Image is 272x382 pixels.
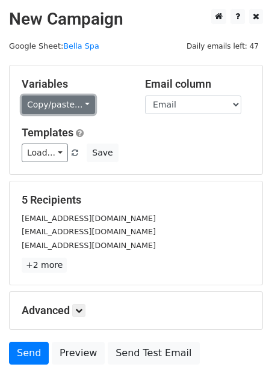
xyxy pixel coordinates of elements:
[22,144,68,162] a: Load...
[22,77,127,91] h5: Variables
[108,342,199,365] a: Send Test Email
[212,324,272,382] iframe: Chat Widget
[9,41,99,50] small: Google Sheet:
[145,77,250,91] h5: Email column
[22,95,95,114] a: Copy/paste...
[22,126,73,139] a: Templates
[22,304,250,317] h5: Advanced
[9,342,49,365] a: Send
[22,258,67,273] a: +2 more
[52,342,105,365] a: Preview
[9,9,263,29] h2: New Campaign
[22,214,156,223] small: [EMAIL_ADDRESS][DOMAIN_NAME]
[182,40,263,53] span: Daily emails left: 47
[212,324,272,382] div: 聊天小组件
[22,241,156,250] small: [EMAIL_ADDRESS][DOMAIN_NAME]
[87,144,118,162] button: Save
[63,41,99,50] a: Bella Spa
[182,41,263,50] a: Daily emails left: 47
[22,227,156,236] small: [EMAIL_ADDRESS][DOMAIN_NAME]
[22,193,250,207] h5: 5 Recipients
